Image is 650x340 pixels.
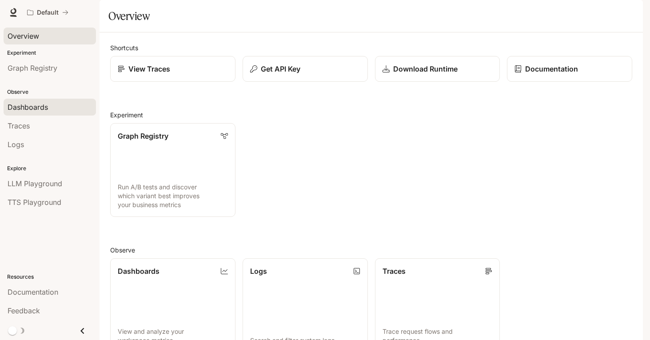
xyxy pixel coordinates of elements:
[250,266,267,276] p: Logs
[507,56,632,82] a: Documentation
[110,245,632,255] h2: Observe
[37,9,59,16] p: Default
[525,64,578,74] p: Documentation
[23,4,72,21] button: All workspaces
[108,7,150,25] h1: Overview
[118,131,168,141] p: Graph Registry
[110,123,235,217] a: Graph RegistryRun A/B tests and discover which variant best improves your business metrics
[110,56,235,82] a: View Traces
[118,183,228,209] p: Run A/B tests and discover which variant best improves your business metrics
[243,56,368,82] button: Get API Key
[393,64,458,74] p: Download Runtime
[383,266,406,276] p: Traces
[375,56,500,82] a: Download Runtime
[118,266,160,276] p: Dashboards
[110,43,632,52] h2: Shortcuts
[110,110,632,120] h2: Experiment
[261,64,300,74] p: Get API Key
[128,64,170,74] p: View Traces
